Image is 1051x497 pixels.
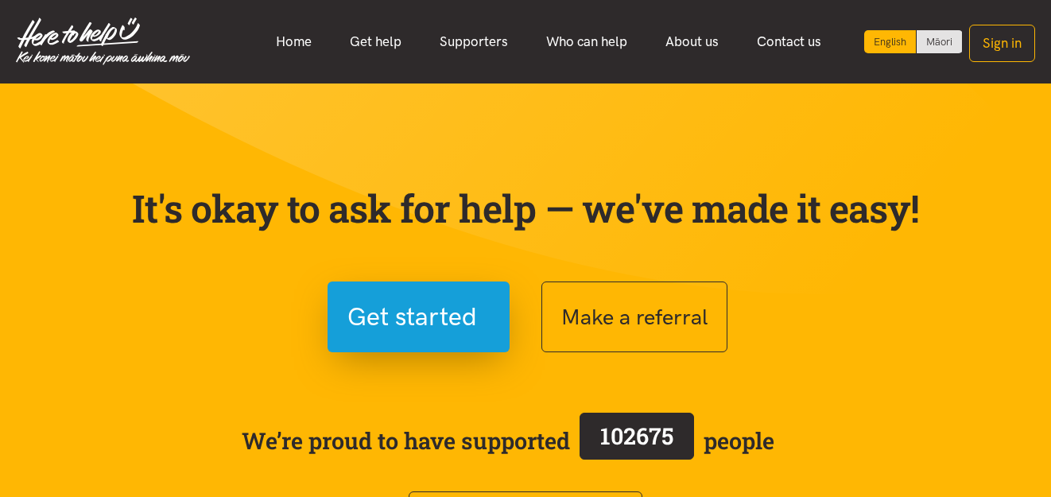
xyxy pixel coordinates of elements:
a: Supporters [421,25,527,59]
a: Contact us [738,25,840,59]
span: 102675 [600,421,673,451]
p: It's okay to ask for help — we've made it easy! [128,185,923,231]
a: About us [646,25,738,59]
a: Home [257,25,331,59]
span: We’re proud to have supported people [242,410,774,472]
button: Make a referral [541,282,727,352]
button: Get started [328,282,510,352]
a: Get help [331,25,421,59]
button: Sign in [969,25,1035,62]
a: Switch to Te Reo Māori [917,30,962,53]
div: Current language [864,30,917,53]
img: Home [16,17,190,65]
div: Language toggle [864,30,963,53]
span: Get started [347,297,477,337]
a: Who can help [527,25,646,59]
a: 102675 [570,410,704,472]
